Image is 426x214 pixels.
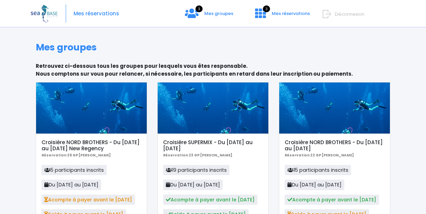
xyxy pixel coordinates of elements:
h1: Mes groupes [36,42,390,53]
h5: Croisière NORD BROTHERS - Du [DATE] au [DATE] [285,139,384,152]
span: Mes groupes [204,10,233,17]
span: Du [DATE] au [DATE] [163,180,223,190]
a: 3 Mes réservations [250,13,314,19]
span: 3 [195,5,203,12]
span: Acompte à payer avant le [DATE] [42,195,135,205]
span: Du [DATE] au [DATE] [42,180,101,190]
span: Du [DATE] au [DATE] [285,180,344,190]
span: 19 participants inscrits [163,165,230,175]
b: Réservation 23 GP [PERSON_NAME] [163,153,232,158]
h5: Croisière NORD BROTHERS - Du [DATE] au [DATE] New Regency [42,139,141,152]
span: Mes réservations [272,10,310,17]
p: Retrouvez ci-dessous tous les groupes pour lesquels vous êtes responsable. Nous comptons sur vous... [36,62,390,78]
span: 15 participants inscrits [285,165,351,175]
b: Réservation 26 GP [PERSON_NAME] [42,153,111,158]
span: Acompte à payer avant le [DATE] [163,195,257,205]
h5: Croisière SUPERMIX - Du [DATE] au [DATE] [163,139,263,152]
span: Acompte à payer avant le [DATE] [285,195,379,205]
span: 5 participants inscrits [42,165,107,175]
b: Réservation 22 GP [PERSON_NAME] [285,153,354,158]
span: 3 [263,5,270,12]
a: 3 Mes groupes [179,13,239,19]
span: Déconnexion [335,11,364,17]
